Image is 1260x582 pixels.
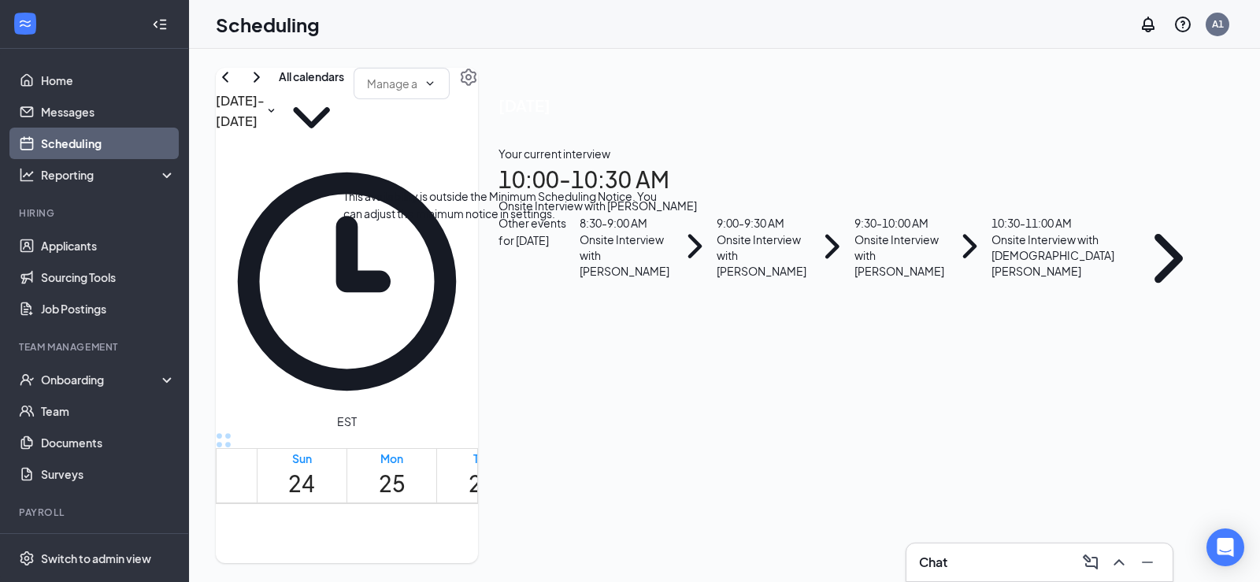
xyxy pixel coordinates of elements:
svg: ChevronLeft [216,68,235,87]
a: Settings [459,68,478,150]
input: Manage availability [367,75,417,92]
div: Onsite Interview with [PERSON_NAME] [580,232,669,279]
svg: ComposeMessage [1081,553,1100,572]
a: August 25, 2025 [376,449,409,502]
div: Sun [288,450,315,466]
h1: Scheduling [216,11,320,38]
div: Open Intercom Messenger [1206,528,1244,566]
div: 9:00 - 9:30 AM [717,214,806,232]
a: Job Postings [41,293,176,324]
svg: WorkstreamLogo [17,16,33,32]
h3: Chat [919,554,947,571]
a: Team [41,395,176,427]
svg: ChevronRight [810,214,854,279]
div: Onsite Interview with [DEMOGRAPHIC_DATA][PERSON_NAME] [991,232,1120,279]
h1: 10:00 - 10:30 AM [498,162,1214,197]
a: Scheduling [41,128,176,159]
svg: Minimize [1138,553,1157,572]
div: 10:30 - 11:00 AM [991,214,1120,232]
svg: ChevronDown [279,85,344,150]
svg: Notifications [1139,15,1158,34]
svg: ChevronRight [948,214,992,279]
svg: ChevronUp [1110,553,1128,572]
h1: 25 [379,466,406,501]
div: Other events for [DATE] [498,214,580,302]
a: Documents [41,427,176,458]
svg: Settings [459,68,478,87]
div: Team Management [19,340,172,354]
svg: SmallChevronDown [265,104,279,118]
a: August 24, 2025 [285,449,318,502]
div: Onsite Interview with [PERSON_NAME] [717,232,806,279]
a: Messages [41,96,176,128]
h1: 24 [288,466,315,501]
svg: ChevronRight [247,68,266,87]
a: Home [41,65,176,96]
a: August 26, 2025 [465,449,498,502]
button: All calendarsChevronDown [279,68,344,150]
div: Your current interview [498,145,1214,162]
button: ComposeMessage [1078,550,1103,575]
svg: Analysis [19,167,35,183]
svg: ChevronRight [673,214,717,279]
svg: Clock [216,150,478,413]
a: Surveys [41,458,176,490]
div: A1 [1212,17,1224,31]
button: ChevronUp [1106,550,1132,575]
svg: Collapse [152,17,168,32]
div: Switch to admin view [41,550,151,566]
svg: QuestionInfo [1173,15,1192,34]
svg: ChevronRight [1125,214,1213,302]
div: This availability is outside the Minimum Scheduling Notice. You can adjust the minimum notice in ... [343,187,658,222]
div: Onboarding [41,372,162,387]
div: Mon [379,450,406,466]
a: Applicants [41,230,176,261]
div: Tue [469,450,495,466]
button: Minimize [1135,550,1160,575]
a: PayrollCrown [41,529,176,561]
span: EST [337,413,357,430]
div: 9:30 - 10:00 AM [854,214,944,232]
svg: Settings [19,550,35,566]
span: [DATE] [498,93,1214,117]
svg: ChevronDown [424,77,436,90]
div: Onsite Interview with [PERSON_NAME] [854,232,944,279]
div: Hiring [19,206,172,220]
h3: [DATE] - [DATE] [216,91,265,131]
div: Onsite Interview with [PERSON_NAME] [498,197,1214,214]
h1: 26 [469,466,495,501]
a: Sourcing Tools [41,261,176,293]
div: Reporting [41,167,176,183]
svg: UserCheck [19,372,35,387]
div: Payroll [19,506,172,519]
